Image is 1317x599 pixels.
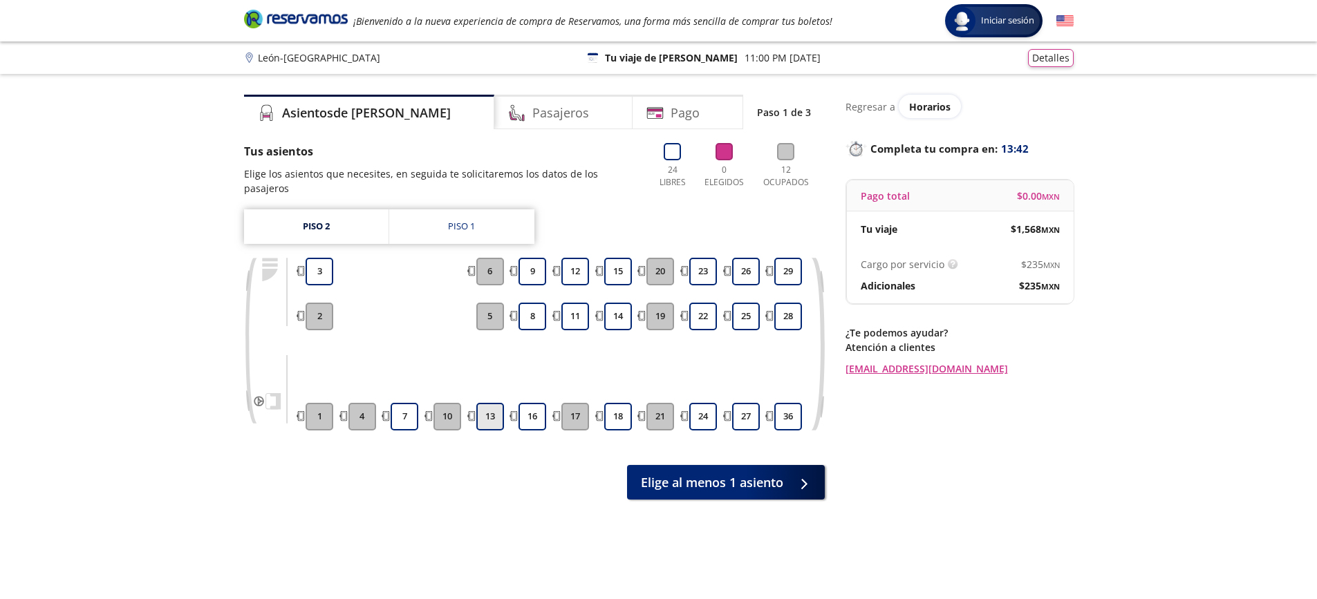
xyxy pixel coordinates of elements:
[348,403,376,430] button: 4
[604,403,632,430] button: 18
[1056,12,1074,30] button: English
[627,465,825,500] button: Elige al menos 1 asiento
[774,258,802,285] button: 29
[244,143,640,160] p: Tus asientos
[861,257,944,272] p: Cargo por servicio
[654,164,691,189] p: 24 Libres
[258,50,380,65] p: León - [GEOGRAPHIC_DATA]
[861,222,897,236] p: Tu viaje
[389,209,534,244] a: Piso 1
[861,278,915,293] p: Adicionales
[282,104,451,122] h4: Asientos de [PERSON_NAME]
[604,258,632,285] button: 15
[476,303,504,330] button: 5
[689,258,717,285] button: 23
[732,258,760,285] button: 26
[909,100,951,113] span: Horarios
[1017,189,1060,203] span: $ 0.00
[391,403,418,430] button: 7
[846,139,1074,158] p: Completa tu compra en :
[646,258,674,285] button: 20
[244,8,348,29] i: Brand Logo
[306,258,333,285] button: 3
[476,258,504,285] button: 6
[244,8,348,33] a: Brand Logo
[646,403,674,430] button: 21
[519,403,546,430] button: 16
[846,340,1074,354] p: Atención a clientes
[561,403,589,430] button: 17
[846,95,1074,118] div: Regresar a ver horarios
[1042,191,1060,202] small: MXN
[1041,225,1060,235] small: MXN
[758,164,814,189] p: 12 Ocupados
[1001,141,1029,157] span: 13:42
[846,361,1074,376] a: [EMAIL_ADDRESS][DOMAIN_NAME]
[433,403,461,430] button: 10
[353,15,832,28] em: ¡Bienvenido a la nueva experiencia de compra de Reservamos, una forma más sencilla de comprar tus...
[745,50,821,65] p: 11:00 PM [DATE]
[306,403,333,430] button: 1
[561,303,589,330] button: 11
[846,99,895,114] p: Regresar a
[605,50,738,65] p: Tu viaje de [PERSON_NAME]
[1019,278,1060,293] span: $ 235
[846,325,1074,340] p: ¿Te podemos ayudar?
[641,473,783,492] span: Elige al menos 1 asiento
[1011,222,1060,236] span: $ 1,568
[519,303,546,330] button: 8
[1041,281,1060,292] small: MXN
[646,303,674,330] button: 19
[561,258,589,285] button: 12
[244,209,389,244] a: Piso 2
[1237,519,1303,585] iframe: Messagebird Livechat Widget
[732,303,760,330] button: 25
[1021,257,1060,272] span: $ 235
[757,105,811,120] p: Paso 1 de 3
[476,403,504,430] button: 13
[975,14,1040,28] span: Iniciar sesión
[306,303,333,330] button: 2
[519,258,546,285] button: 9
[1028,49,1074,67] button: Detalles
[532,104,589,122] h4: Pasajeros
[774,303,802,330] button: 28
[861,189,910,203] p: Pago total
[671,104,700,122] h4: Pago
[1043,260,1060,270] small: MXN
[732,403,760,430] button: 27
[244,167,640,196] p: Elige los asientos que necesites, en seguida te solicitaremos los datos de los pasajeros
[689,403,717,430] button: 24
[448,220,475,234] div: Piso 1
[689,303,717,330] button: 22
[702,164,747,189] p: 0 Elegidos
[604,303,632,330] button: 14
[774,403,802,430] button: 36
